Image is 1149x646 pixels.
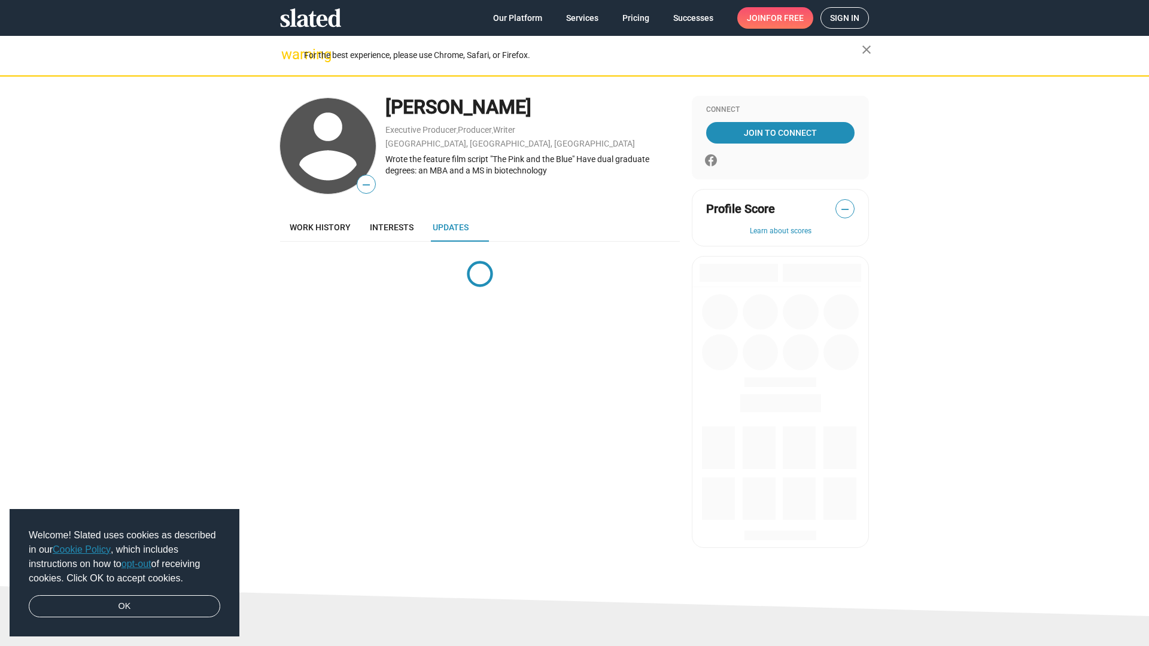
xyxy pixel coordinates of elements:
div: cookieconsent [10,509,239,637]
div: Wrote the feature film script "The Pink and the Blue" Have dual graduate degrees: an MBA and a MS... [385,154,680,176]
a: opt-out [121,559,151,569]
span: Join [747,7,804,29]
a: Updates [423,213,478,242]
a: Work history [280,213,360,242]
a: Our Platform [484,7,552,29]
mat-icon: close [859,42,874,57]
span: Sign in [830,8,859,28]
a: Services [557,7,608,29]
a: Joinfor free [737,7,813,29]
span: Welcome! Slated uses cookies as described in our , which includes instructions on how to of recei... [29,528,220,586]
span: Successes [673,7,713,29]
a: Producer [458,125,492,135]
span: Work history [290,223,351,232]
span: Pricing [622,7,649,29]
span: Our Platform [493,7,542,29]
mat-icon: warning [281,47,296,62]
a: dismiss cookie message [29,595,220,618]
span: — [836,202,854,217]
span: Updates [433,223,469,232]
button: Learn about scores [706,227,855,236]
span: — [357,177,375,193]
span: , [457,127,458,134]
a: Join To Connect [706,122,855,144]
span: Interests [370,223,414,232]
a: Executive Producer [385,125,457,135]
div: Connect [706,105,855,115]
a: Pricing [613,7,659,29]
span: for free [766,7,804,29]
a: Cookie Policy [53,544,111,554]
span: , [492,127,493,134]
a: [GEOGRAPHIC_DATA], [GEOGRAPHIC_DATA], [GEOGRAPHIC_DATA] [385,139,635,148]
span: Profile Score [706,201,775,217]
a: Successes [664,7,723,29]
a: Sign in [820,7,869,29]
a: Interests [360,213,423,242]
a: Writer [493,125,515,135]
div: [PERSON_NAME] [385,95,680,120]
div: For the best experience, please use Chrome, Safari, or Firefox. [304,47,862,63]
span: Services [566,7,598,29]
span: Join To Connect [709,122,852,144]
